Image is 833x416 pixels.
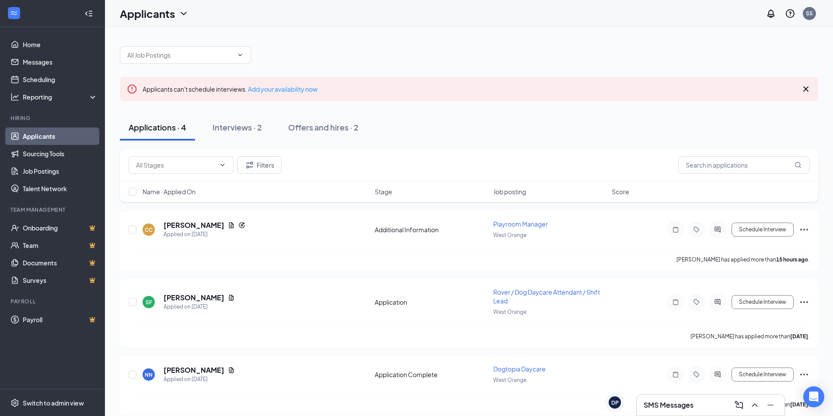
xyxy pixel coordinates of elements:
[776,256,808,263] b: 15 hours ago
[10,114,96,122] div: Hiring
[493,187,526,196] span: Job posting
[493,220,548,228] span: Playroom Manager
[23,311,98,328] a: PayrollCrown
[213,122,262,133] div: Interviews · 2
[178,8,189,19] svg: ChevronDown
[375,225,488,234] div: Additional Information
[237,156,282,174] button: Filter Filters
[612,187,629,196] span: Score
[375,187,392,196] span: Stage
[23,127,98,145] a: Applicants
[732,223,794,237] button: Schedule Interview
[712,226,723,233] svg: ActiveChat
[691,371,702,378] svg: Tag
[23,145,98,162] a: Sourcing Tools
[84,9,93,18] svg: Collapse
[10,9,18,17] svg: WorkstreamLogo
[712,371,723,378] svg: ActiveChat
[10,93,19,101] svg: Analysis
[237,52,244,58] svg: ChevronDown
[10,399,19,407] svg: Settings
[732,295,794,309] button: Schedule Interview
[23,71,98,88] a: Scheduling
[734,400,744,410] svg: ComposeMessage
[790,333,808,340] b: [DATE]
[670,226,681,233] svg: Note
[23,162,98,180] a: Job Postings
[493,377,526,383] span: West Orange
[129,122,186,133] div: Applications · 4
[23,237,98,254] a: TeamCrown
[799,224,809,235] svg: Ellipses
[228,367,235,374] svg: Document
[23,399,84,407] div: Switch to admin view
[228,222,235,229] svg: Document
[164,230,245,239] div: Applied on [DATE]
[691,226,702,233] svg: Tag
[145,371,153,378] div: NN
[10,206,96,213] div: Team Management
[238,222,245,229] svg: Reapply
[146,299,152,306] div: SF
[23,36,98,53] a: Home
[644,400,694,410] h3: SMS Messages
[611,399,619,406] div: DP
[766,8,776,19] svg: Notifications
[143,85,317,93] span: Applicants can't schedule interviews.
[493,232,526,238] span: West Orange
[732,368,794,382] button: Schedule Interview
[801,84,811,94] svg: Cross
[120,6,175,21] h1: Applicants
[748,398,762,412] button: ChevronUp
[228,294,235,301] svg: Document
[164,365,224,375] h5: [PERSON_NAME]
[493,309,526,315] span: West Orange
[127,84,137,94] svg: Error
[732,398,746,412] button: ComposeMessage
[670,371,681,378] svg: Note
[164,293,224,303] h5: [PERSON_NAME]
[799,369,809,380] svg: Ellipses
[493,288,600,305] span: Rover / Dog Daycare Attendant / Shift Lead
[10,298,96,305] div: Payroll
[164,375,235,384] div: Applied on [DATE]
[375,298,488,306] div: Application
[799,297,809,307] svg: Ellipses
[806,10,813,17] div: SS
[712,299,723,306] svg: ActiveChat
[219,162,226,168] svg: ChevronDown
[691,299,702,306] svg: Tag
[763,398,777,412] button: Minimize
[143,187,195,196] span: Name · Applied On
[493,365,546,373] span: Dogtopia Daycare
[164,303,235,311] div: Applied on [DATE]
[23,53,98,71] a: Messages
[749,400,760,410] svg: ChevronUp
[136,160,216,170] input: All Stages
[127,50,233,60] input: All Job Postings
[288,122,359,133] div: Offers and hires · 2
[795,162,802,168] svg: MagnifyingGlass
[690,333,809,340] p: [PERSON_NAME] has applied more than .
[244,160,255,170] svg: Filter
[164,220,224,230] h5: [PERSON_NAME]
[248,85,317,93] a: Add your availability now
[23,219,98,237] a: OnboardingCrown
[790,401,808,408] b: [DATE]
[23,180,98,197] a: Talent Network
[23,254,98,272] a: DocumentsCrown
[785,8,795,19] svg: QuestionInfo
[765,400,776,410] svg: Minimize
[678,156,809,174] input: Search in applications
[676,256,809,263] p: [PERSON_NAME] has applied more than .
[23,93,98,101] div: Reporting
[23,272,98,289] a: SurveysCrown
[670,299,681,306] svg: Note
[145,226,153,234] div: CC
[803,386,824,407] div: Open Intercom Messenger
[375,370,488,379] div: Application Complete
